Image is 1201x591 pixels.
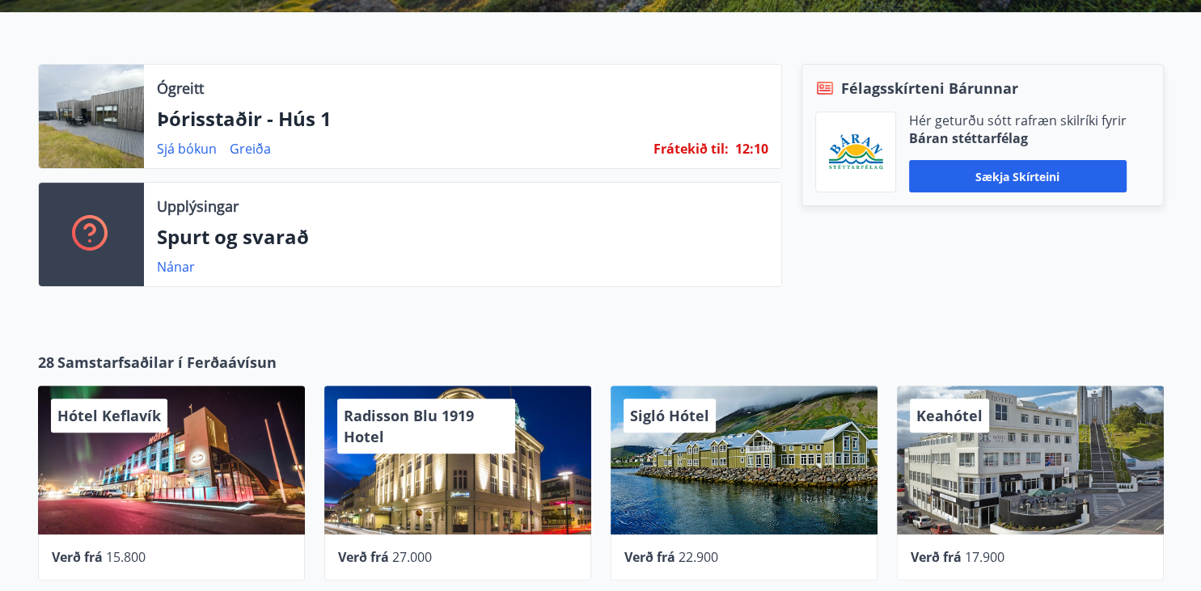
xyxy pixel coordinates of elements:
span: Verð frá [52,548,103,566]
span: 17.900 [965,548,1004,566]
p: Báran stéttarfélag [909,129,1127,147]
a: Nánar [157,258,195,276]
img: Bz2lGXKH3FXEIQKvoQ8VL0Fr0uCiWgfgA3I6fSs8.png [828,133,883,171]
span: Keahótel [916,406,983,425]
button: Sækja skírteini [909,160,1127,192]
span: Samstarfsaðilar í Ferðaávísun [57,352,277,373]
span: Hótel Keflavík [57,406,161,425]
span: Verð frá [911,548,962,566]
span: Radisson Blu 1919 Hotel [344,406,474,446]
p: Ógreitt [157,78,204,99]
a: Sjá bókun [157,140,217,158]
a: Greiða [230,140,271,158]
span: 27.000 [392,548,432,566]
span: Frátekið til : [653,140,729,158]
span: Sigló Hótel [630,406,709,425]
span: 12 : [735,140,754,158]
span: Félagsskírteni Bárunnar [841,78,1018,99]
span: 15.800 [106,548,146,566]
p: Spurt og svarað [157,223,768,251]
p: Hér geturðu sótt rafræn skilríki fyrir [909,112,1127,129]
span: Verð frá [338,548,389,566]
p: Upplýsingar [157,196,239,217]
p: Þórisstaðir - Hús 1 [157,105,768,133]
span: Verð frá [624,548,675,566]
span: 10 [754,140,768,158]
span: 28 [38,352,54,373]
span: 22.900 [679,548,718,566]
